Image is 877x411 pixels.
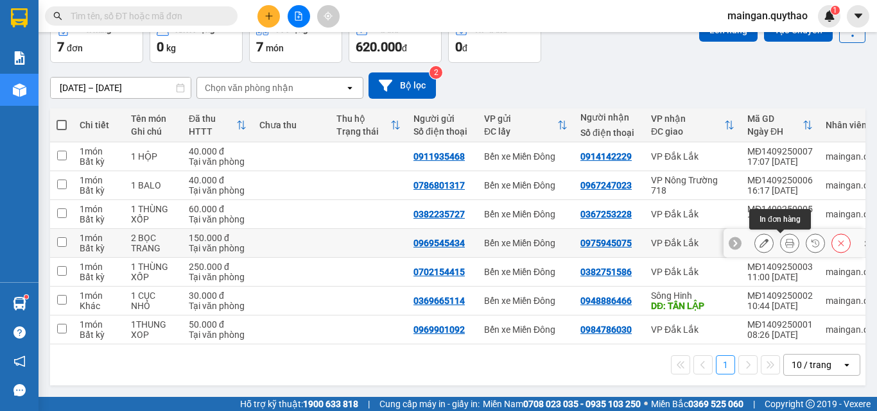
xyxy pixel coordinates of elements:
[13,384,26,396] span: message
[182,108,253,142] th: Toggle SortBy
[413,209,465,219] div: 0382235727
[131,262,176,282] div: 1 THÙNG XỐP
[345,83,355,93] svg: open
[413,180,465,190] div: 0786801317
[80,214,118,224] div: Bất kỳ
[80,175,118,185] div: 1 món
[13,83,26,97] img: warehouse-icon
[11,42,101,60] div: 0911935468
[580,151,632,162] div: 0914142229
[131,204,176,224] div: 1 THÙNG XỐP
[336,126,390,137] div: Trạng thái
[688,399,743,409] strong: 0369 525 060
[484,113,557,124] div: VP gửi
[747,330,813,340] div: 08:26 [DATE]
[413,296,465,306] div: 0369665114
[249,17,342,63] button: Số lượng7món
[53,12,62,21] span: search
[57,39,64,55] span: 7
[80,330,118,340] div: Bất kỳ
[324,12,333,21] span: aim
[189,146,247,156] div: 40.000 đ
[266,43,284,53] span: món
[189,126,236,137] div: HTTT
[80,272,118,282] div: Bất kỳ
[80,156,118,167] div: Bất kỳ
[379,397,480,411] span: Cung cấp máy in - giấy in:
[131,290,176,311] div: 1 CỤC NHỎ
[651,113,724,124] div: VP nhận
[303,399,358,409] strong: 1900 633 818
[80,290,118,301] div: 1 món
[651,238,734,248] div: VP Đắk Lắk
[11,90,200,106] div: Tên hàng: 1 HỘP ( : 1 )
[13,51,26,65] img: solution-icon
[189,243,247,253] div: Tại văn phòng
[265,12,274,21] span: plus
[484,324,568,335] div: Bến xe Miền Đông
[741,108,819,142] th: Toggle SortBy
[580,180,632,190] div: 0967247023
[484,151,568,162] div: Bến xe Miền Đông
[189,290,247,301] div: 30.000 đ
[80,185,118,196] div: Bất kỳ
[413,113,471,124] div: Người gửi
[131,113,176,124] div: Tên món
[747,126,803,137] div: Ngày ĐH
[336,113,390,124] div: Thu hộ
[847,5,869,28] button: caret-down
[131,151,176,162] div: 1 HỘP
[651,209,734,219] div: VP Đắk Lắk
[792,358,831,371] div: 10 / trang
[157,39,164,55] span: 0
[651,151,734,162] div: VP Đắk Lắk
[71,9,222,23] input: Tìm tên, số ĐT hoặc mã đơn
[580,128,638,138] div: Số điện thoại
[150,17,243,63] button: Khối lượng0kg
[523,399,641,409] strong: 0708 023 035 - 0935 103 250
[651,397,743,411] span: Miền Bắc
[747,156,813,167] div: 17:07 [DATE]
[413,324,465,335] div: 0969901092
[580,238,632,248] div: 0975945075
[747,214,813,224] div: 16:14 [DATE]
[651,301,734,311] div: DĐ: TÂN LẬP
[80,319,118,330] div: 1 món
[645,108,741,142] th: Toggle SortBy
[747,301,813,311] div: 10:44 [DATE]
[110,12,141,26] span: Nhận:
[356,39,402,55] span: 620.000
[317,5,340,28] button: aim
[747,113,803,124] div: Mã GD
[189,272,247,282] div: Tại văn phòng
[80,120,118,130] div: Chi tiết
[484,209,568,219] div: Bến xe Miền Đông
[478,108,574,142] th: Toggle SortBy
[484,126,557,137] div: ĐC lấy
[288,5,310,28] button: file-add
[747,262,813,272] div: MĐ1409250003
[131,126,176,137] div: Ghi chú
[580,267,632,277] div: 0382751586
[256,39,263,55] span: 7
[13,355,26,367] span: notification
[294,12,303,21] span: file-add
[51,78,191,98] input: Select a date range.
[580,112,638,122] div: Người nhận
[131,233,176,253] div: 2 BỌC TRANG
[205,81,293,94] div: Chọn văn phòng nhận
[11,12,31,26] span: Gửi:
[13,326,26,339] span: question-circle
[189,262,247,272] div: 250.000 đ
[717,8,818,24] span: maingan.quythao
[110,42,200,60] div: 0914142229
[753,397,755,411] span: |
[369,72,436,99] button: Bộ lọc
[831,6,840,15] sup: 1
[853,10,864,22] span: caret-down
[166,43,176,53] span: kg
[413,238,465,248] div: 0969545434
[80,233,118,243] div: 1 món
[131,319,176,340] div: 1THUNG XOP
[10,69,30,82] span: CR :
